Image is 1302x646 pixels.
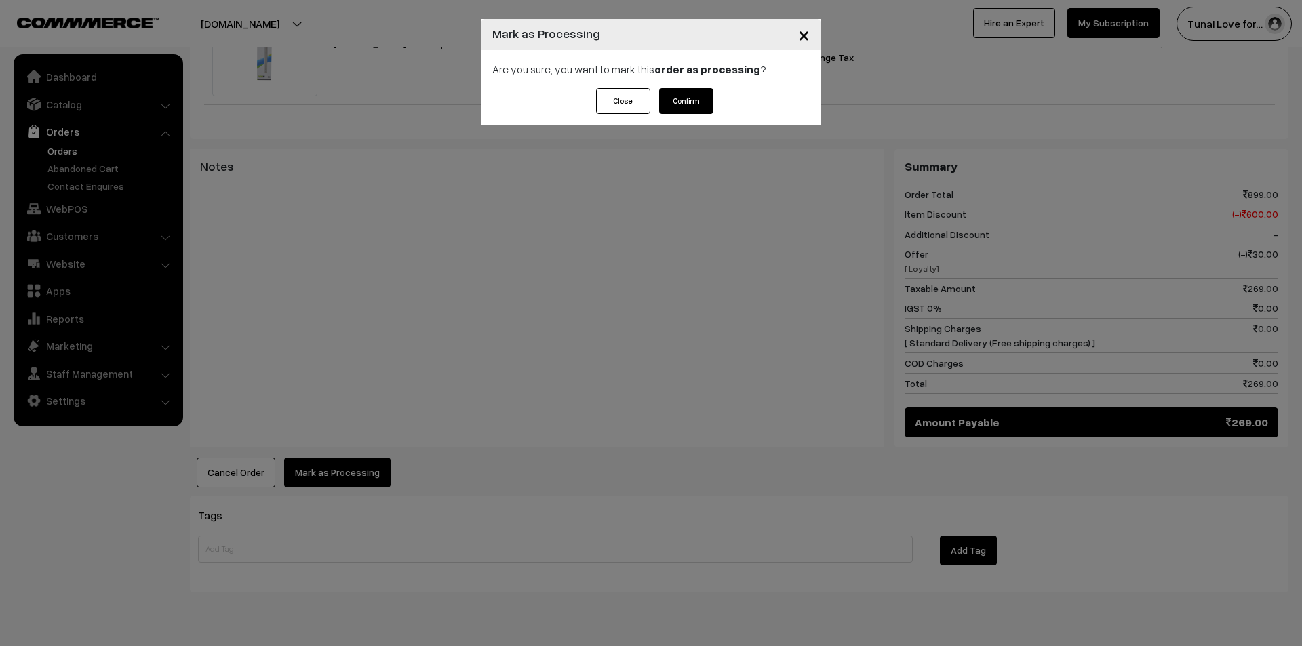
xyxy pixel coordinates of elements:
button: Close [596,88,650,114]
div: Are you sure, you want to mark this ? [481,50,821,88]
button: Close [787,14,821,56]
button: Confirm [659,88,713,114]
h4: Mark as Processing [492,24,600,43]
span: × [798,22,810,47]
strong: order as processing [654,62,760,76]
